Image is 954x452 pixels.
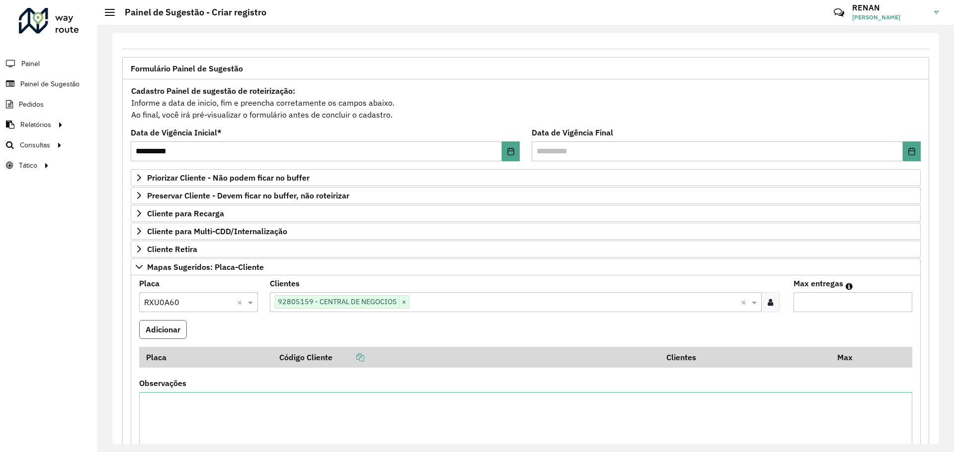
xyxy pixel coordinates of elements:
[852,3,927,12] h3: RENAN
[502,141,520,161] button: Choose Date
[846,282,853,290] em: Máximo de clientes que serão colocados na mesma rota com os clientes informados
[852,13,927,22] span: [PERSON_NAME]
[139,377,186,389] label: Observações
[332,352,364,362] a: Copiar
[131,65,243,72] span: Formulário Painel de Sugestão
[903,141,921,161] button: Choose Date
[275,296,399,308] span: 92805159 - CENTRAL DE NEGOCIOS
[147,209,224,217] span: Cliente para Recarga
[147,245,197,253] span: Cliente Retira
[660,347,830,368] th: Clientes
[131,258,921,275] a: Mapas Sugeridos: Placa-Cliente
[147,227,287,235] span: Cliente para Multi-CDD/Internalização
[399,296,409,308] span: ×
[131,127,222,138] label: Data de Vigência Inicial
[830,347,870,368] th: Max
[20,120,51,130] span: Relatórios
[139,277,159,289] label: Placa
[19,160,37,171] span: Tático
[131,205,921,222] a: Cliente para Recarga
[19,99,44,110] span: Pedidos
[273,347,660,368] th: Código Cliente
[131,223,921,240] a: Cliente para Multi-CDD/Internalização
[147,263,264,271] span: Mapas Sugeridos: Placa-Cliente
[139,320,187,339] button: Adicionar
[532,127,613,138] label: Data de Vigência Final
[21,59,40,69] span: Painel
[131,86,295,96] strong: Cadastro Painel de sugestão de roteirização:
[828,2,850,23] a: Contato Rápido
[237,296,245,308] span: Clear all
[139,347,273,368] th: Placa
[147,192,349,199] span: Preservar Cliente - Devem ficar no buffer, não roteirizar
[115,7,266,18] h2: Painel de Sugestão - Criar registro
[131,187,921,204] a: Preservar Cliente - Devem ficar no buffer, não roteirizar
[741,296,749,308] span: Clear all
[131,84,921,121] div: Informe a data de inicio, fim e preencha corretamente os campos abaixo. Ao final, você irá pré-vi...
[131,241,921,258] a: Cliente Retira
[20,140,50,150] span: Consultas
[20,79,79,89] span: Painel de Sugestão
[794,277,843,289] label: Max entregas
[131,169,921,186] a: Priorizar Cliente - Não podem ficar no buffer
[147,174,310,182] span: Priorizar Cliente - Não podem ficar no buffer
[270,277,300,289] label: Clientes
